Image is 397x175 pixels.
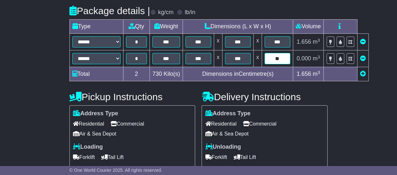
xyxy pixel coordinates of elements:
span: Air & Sea Depot [73,129,116,139]
label: Loading [73,144,103,151]
sup: 3 [318,38,320,43]
span: 0.000 [297,55,311,62]
span: 1.656 [297,71,311,77]
td: x [253,50,262,67]
span: Tail Lift [233,152,256,162]
td: Dimensions in Centimetre(s) [183,67,293,81]
span: © One World Courier 2025. All rights reserved. [69,168,162,173]
td: Dimensions (L x W x H) [183,20,293,34]
span: Commercial [111,119,144,129]
span: Tail Lift [101,152,124,162]
td: Kilo(s) [149,67,183,81]
label: kg/cm [158,9,174,16]
span: 1.656 [297,39,311,45]
sup: 3 [318,70,320,75]
span: Residential [205,119,236,129]
td: x [214,34,222,50]
span: 730 [152,71,162,77]
span: Air & Sea Depot [205,129,248,139]
span: m [313,39,320,45]
td: Total [69,67,123,81]
a: Add new item [360,71,366,77]
td: 2 [123,67,149,81]
label: lb/in [185,9,195,16]
span: Commercial [243,119,276,129]
sup: 3 [318,55,320,59]
span: Residential [73,119,104,129]
td: Qty [123,20,149,34]
td: Volume [293,20,323,34]
label: Address Type [73,110,118,117]
span: m [313,71,320,77]
span: Forklift [205,152,227,162]
span: m [313,55,320,62]
a: Remove this item [360,55,366,62]
span: Forklift [73,152,95,162]
td: x [253,34,262,50]
td: Type [69,20,123,34]
label: Unloading [205,144,241,151]
h4: Delivery Instructions [202,92,328,102]
td: x [214,50,222,67]
h4: Pickup Instructions [69,92,195,102]
td: Weight [149,20,183,34]
a: Remove this item [360,39,366,45]
label: Address Type [205,110,250,117]
h4: Package details | [69,5,150,16]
